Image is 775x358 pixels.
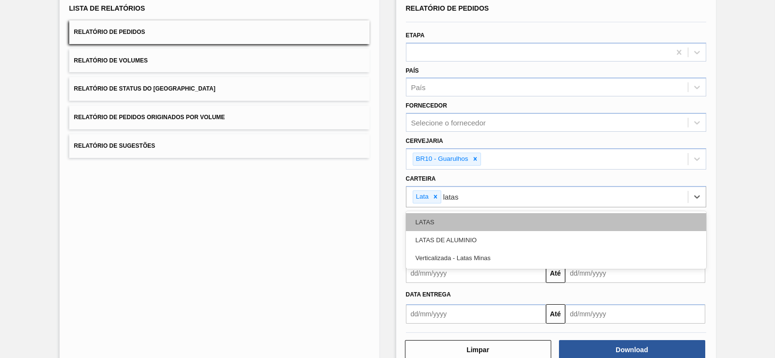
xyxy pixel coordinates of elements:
[406,4,489,12] span: Relatório de Pedidos
[411,83,426,92] div: País
[74,57,148,64] span: Relatório de Volumes
[565,264,705,283] input: dd/mm/yyyy
[406,175,436,182] label: Carteira
[546,304,565,324] button: Até
[406,32,425,39] label: Etapa
[74,114,225,121] span: Relatório de Pedidos Originados por Volume
[413,153,470,165] div: BR10 - Guarulhos
[406,67,419,74] label: País
[565,304,705,324] input: dd/mm/yyyy
[69,134,370,158] button: Relatório de Sugestões
[406,249,706,267] div: Verticalizada - Latas Minas
[69,4,145,12] span: Lista de Relatórios
[406,264,546,283] input: dd/mm/yyyy
[406,102,447,109] label: Fornecedor
[74,142,155,149] span: Relatório de Sugestões
[406,213,706,231] div: LATAS
[406,138,443,144] label: Cervejaria
[411,119,486,127] div: Selecione o fornecedor
[406,231,706,249] div: LATAS DE ALUMINIO
[69,106,370,129] button: Relatório de Pedidos Originados por Volume
[69,20,370,44] button: Relatório de Pedidos
[69,49,370,73] button: Relatório de Volumes
[406,291,451,298] span: Data Entrega
[74,29,145,35] span: Relatório de Pedidos
[413,191,430,203] div: Lata
[406,304,546,324] input: dd/mm/yyyy
[546,264,565,283] button: Até
[74,85,216,92] span: Relatório de Status do [GEOGRAPHIC_DATA]
[69,77,370,101] button: Relatório de Status do [GEOGRAPHIC_DATA]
